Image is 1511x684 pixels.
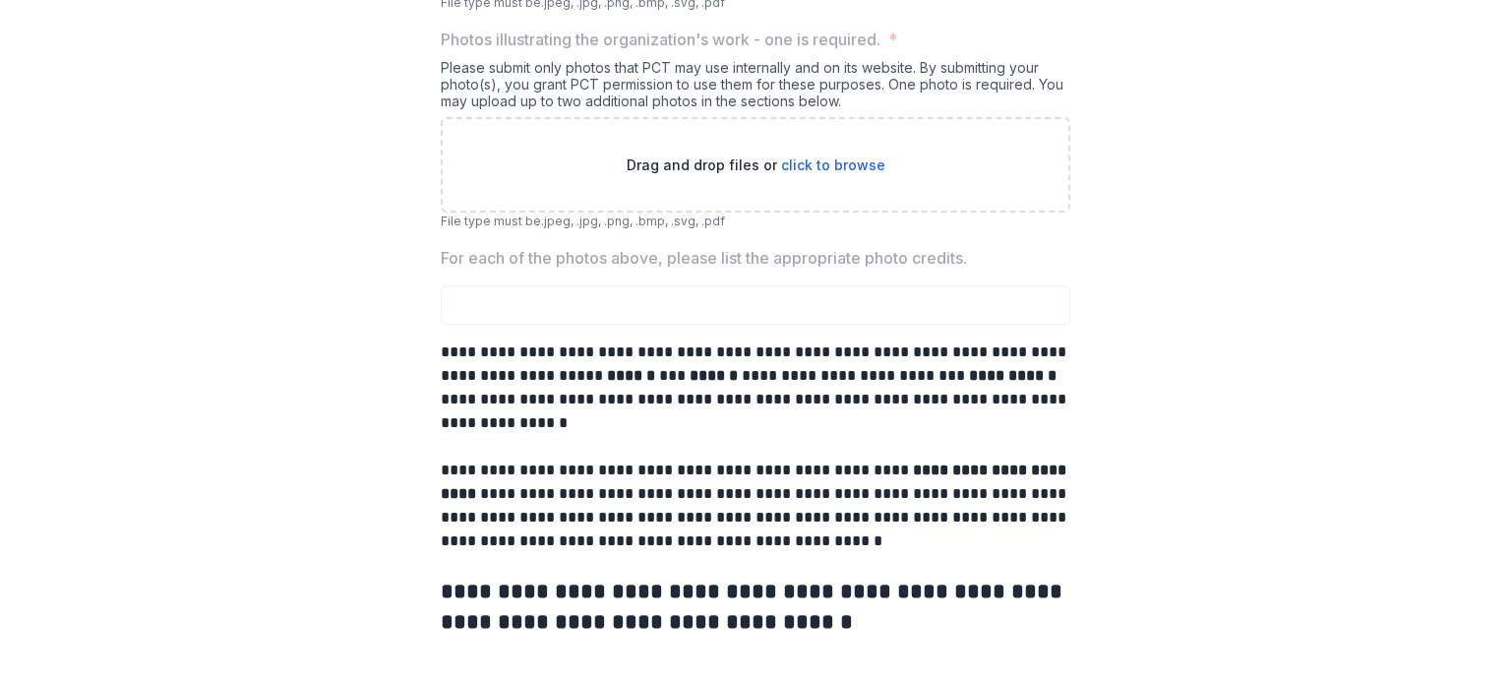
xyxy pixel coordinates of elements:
[441,246,967,270] p: For each of the photos above, please list the appropriate photo credits.
[441,28,880,51] p: Photos illustrating the organization's work - one is required.
[441,213,1070,230] p: File type must be .jpeg, .jpg, .png, .bmp, .svg, .pdf
[781,156,885,173] span: click to browse
[627,155,885,175] p: Drag and drop files or
[441,59,1070,117] div: Please submit only photos that PCT may use internally and on its website. By submitting your phot...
